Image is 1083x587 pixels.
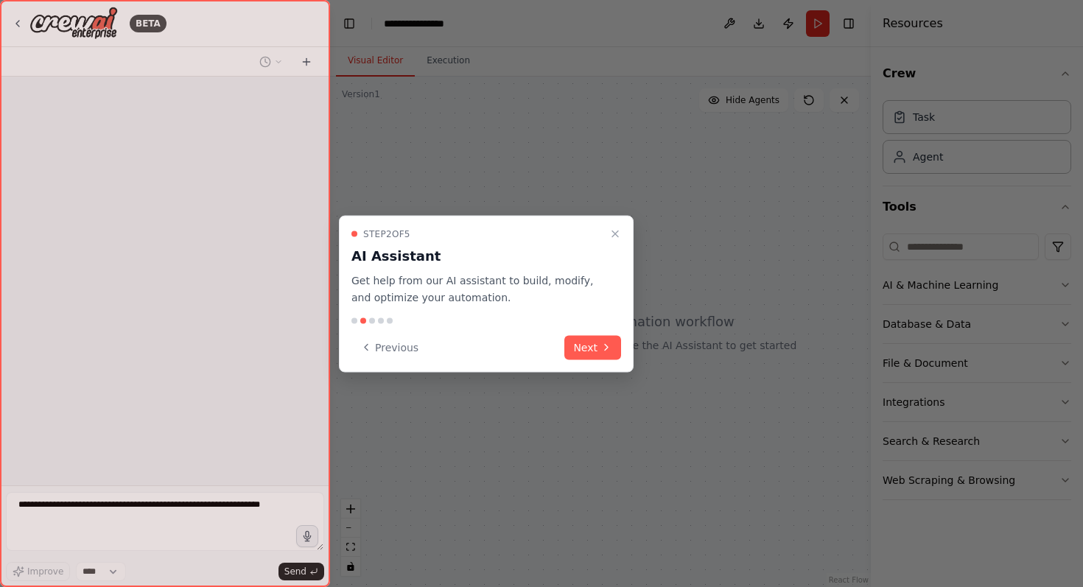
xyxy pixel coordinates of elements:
p: Get help from our AI assistant to build, modify, and optimize your automation. [351,273,603,306]
h3: AI Assistant [351,246,603,267]
button: Previous [351,335,427,359]
button: Next [564,335,621,359]
span: Step 2 of 5 [363,228,410,240]
button: Hide left sidebar [339,13,360,34]
button: Close walkthrough [606,225,624,243]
